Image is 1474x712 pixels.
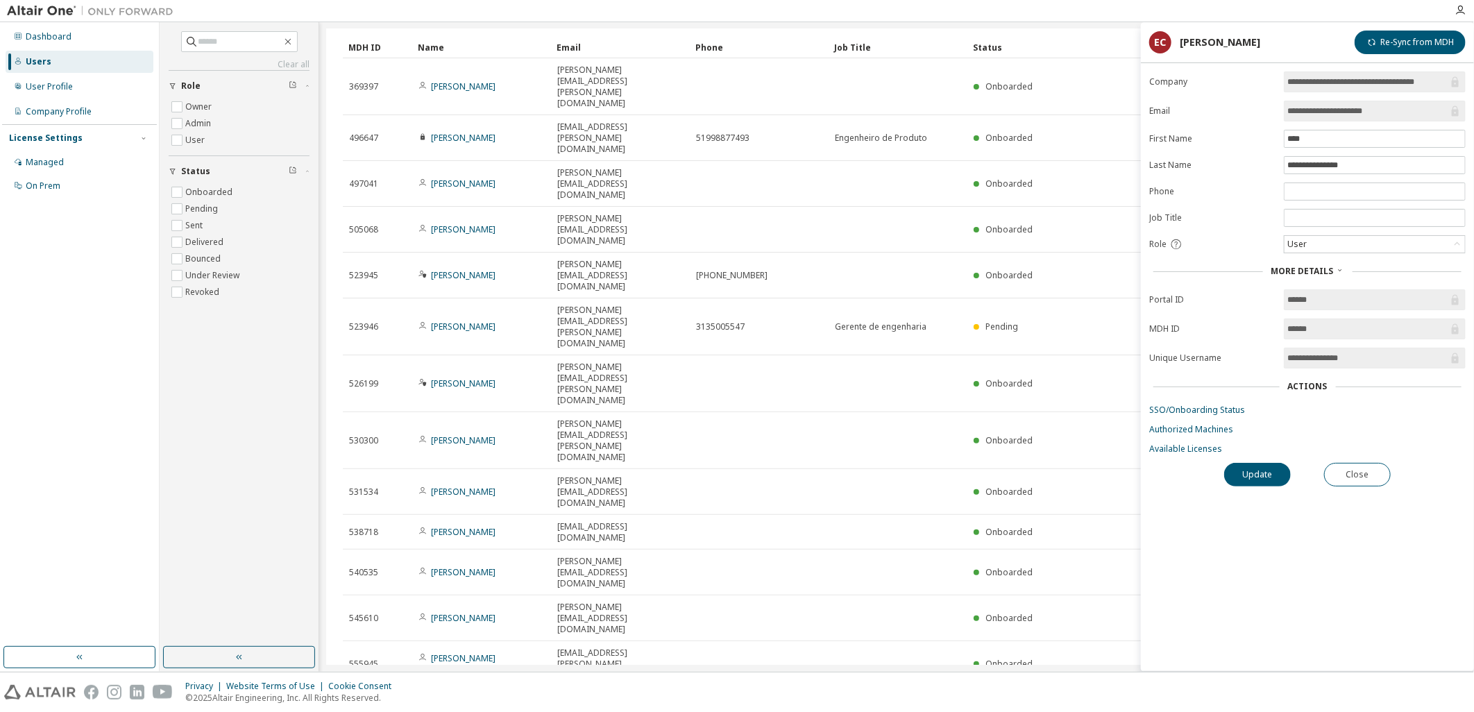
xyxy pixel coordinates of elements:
a: [PERSON_NAME] [431,321,495,332]
span: 523945 [349,270,378,281]
span: 530300 [349,435,378,446]
div: Website Terms of Use [226,681,328,692]
span: 538718 [349,527,378,538]
a: [PERSON_NAME] [431,378,495,389]
img: facebook.svg [84,685,99,700]
label: Email [1149,105,1276,117]
span: [PERSON_NAME][EMAIL_ADDRESS][DOMAIN_NAME] [557,602,684,635]
span: Engenheiro de Produto [835,133,927,144]
span: More Details [1271,265,1334,277]
p: © 2025 Altair Engineering, Inc. All Rights Reserved. [185,692,400,704]
label: Last Name [1149,160,1276,171]
a: [PERSON_NAME] [431,486,495,498]
span: Status [181,166,210,177]
div: Managed [26,157,64,168]
span: [EMAIL_ADDRESS][DOMAIN_NAME] [557,521,684,543]
div: MDH ID [348,36,407,58]
span: [PERSON_NAME][EMAIL_ADDRESS][DOMAIN_NAME] [557,259,684,292]
label: Phone [1149,186,1276,197]
label: Job Title [1149,212,1276,223]
span: Pending [985,321,1018,332]
span: Onboarded [985,178,1033,189]
span: [PERSON_NAME][EMAIL_ADDRESS][DOMAIN_NAME] [557,556,684,589]
div: [PERSON_NAME] [1180,37,1260,48]
span: [EMAIL_ADDRESS][PERSON_NAME][DOMAIN_NAME] [557,647,684,681]
label: Owner [185,99,214,115]
a: Available Licenses [1149,443,1466,455]
div: Users [26,56,51,67]
div: Actions [1288,381,1328,392]
div: Company Profile [26,106,92,117]
button: Update [1224,463,1291,486]
div: User Profile [26,81,73,92]
a: [PERSON_NAME] [PERSON_NAME] [418,652,495,675]
span: 369397 [349,81,378,92]
div: Status [973,36,1371,58]
a: SSO/Onboarding Status [1149,405,1466,416]
a: [PERSON_NAME] [431,434,495,446]
a: [PERSON_NAME] [431,612,495,624]
button: Re-Sync from MDH [1355,31,1466,54]
div: Email [557,36,684,58]
img: youtube.svg [153,685,173,700]
div: Name [418,36,545,58]
label: First Name [1149,133,1276,144]
label: Company [1149,76,1276,87]
div: On Prem [26,180,60,192]
span: 496647 [349,133,378,144]
div: Job Title [834,36,962,58]
span: 3135005547 [696,321,745,332]
span: [PERSON_NAME][EMAIL_ADDRESS][PERSON_NAME][DOMAIN_NAME] [557,65,684,109]
span: Onboarded [985,658,1033,670]
span: Onboarded [985,486,1033,498]
span: Onboarded [985,269,1033,281]
a: Authorized Machines [1149,424,1466,435]
label: Pending [185,201,221,217]
a: [PERSON_NAME] [431,223,495,235]
span: Onboarded [985,612,1033,624]
div: Phone [695,36,823,58]
a: [PERSON_NAME] [431,566,495,578]
span: 526199 [349,378,378,389]
span: 51998877493 [696,133,749,144]
span: Role [181,80,201,92]
label: Admin [185,115,214,132]
label: User [185,132,207,149]
span: [PERSON_NAME][EMAIL_ADDRESS][PERSON_NAME][DOMAIN_NAME] [557,362,684,406]
label: MDH ID [1149,323,1276,334]
span: Onboarded [985,434,1033,446]
span: [PERSON_NAME][EMAIL_ADDRESS][DOMAIN_NAME] [557,475,684,509]
label: Portal ID [1149,294,1276,305]
a: Clear all [169,59,310,70]
a: [PERSON_NAME] [431,178,495,189]
label: Delivered [185,234,226,251]
span: Onboarded [985,526,1033,538]
a: [PERSON_NAME] [431,132,495,144]
a: [PERSON_NAME] [431,80,495,92]
img: altair_logo.svg [4,685,76,700]
span: Onboarded [985,132,1033,144]
div: Cookie Consent [328,681,400,692]
div: Privacy [185,681,226,692]
label: Onboarded [185,184,235,201]
button: Role [169,71,310,101]
span: [PERSON_NAME][EMAIL_ADDRESS][PERSON_NAME][DOMAIN_NAME] [557,418,684,463]
label: Under Review [185,267,242,284]
span: 555945 [349,659,378,670]
label: Revoked [185,284,222,300]
span: 540535 [349,567,378,578]
span: [EMAIL_ADDRESS][PERSON_NAME][DOMAIN_NAME] [557,121,684,155]
span: [PERSON_NAME][EMAIL_ADDRESS][DOMAIN_NAME] [557,213,684,246]
img: instagram.svg [107,685,121,700]
div: User [1285,237,1309,252]
span: 505068 [349,224,378,235]
span: Gerente de engenharia [835,321,926,332]
span: Clear filter [289,80,297,92]
div: License Settings [9,133,83,144]
span: [PHONE_NUMBER] [696,270,768,281]
label: Bounced [185,251,223,267]
span: Onboarded [985,223,1033,235]
img: Altair One [7,4,180,18]
label: Sent [185,217,205,234]
span: Onboarded [985,566,1033,578]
